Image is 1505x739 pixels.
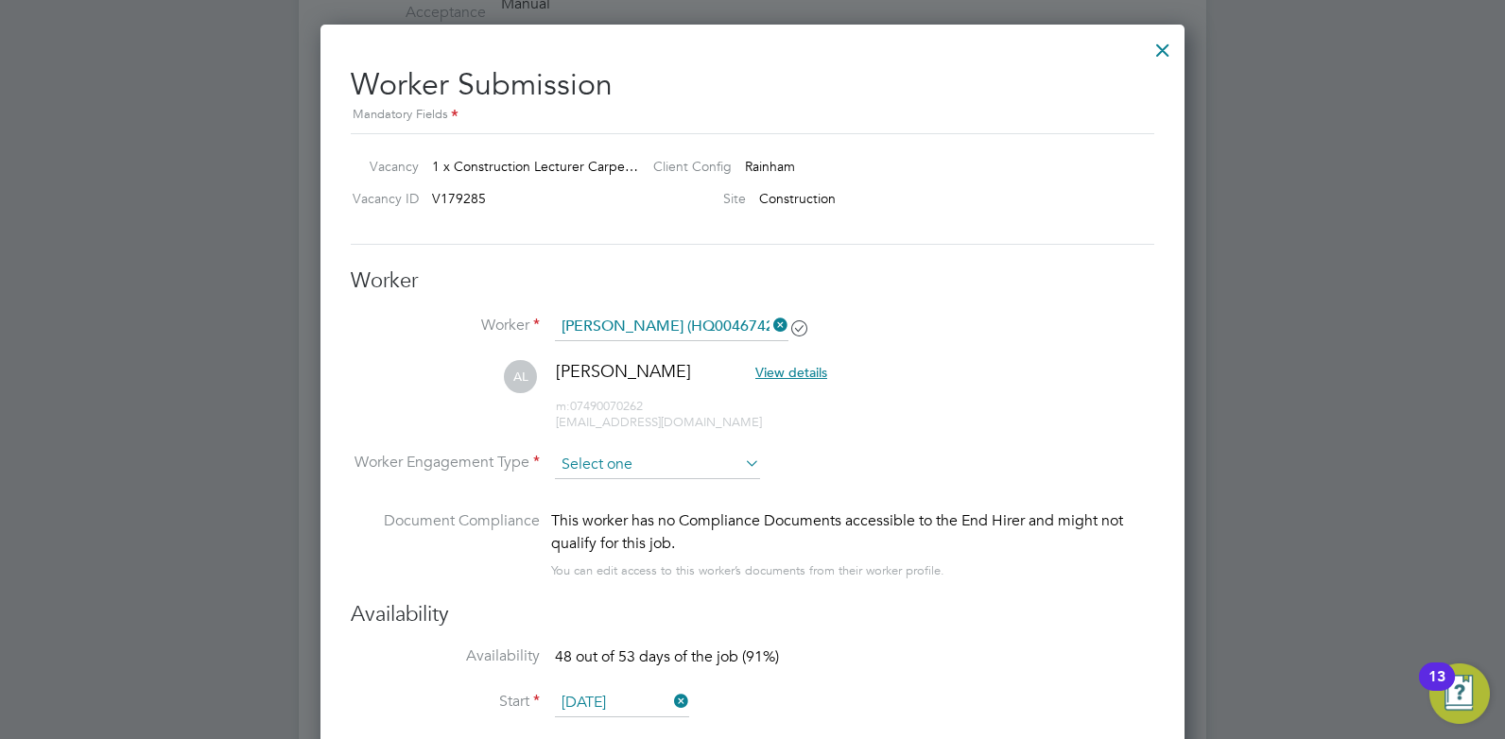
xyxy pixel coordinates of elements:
span: V179285 [432,190,486,207]
label: Availability [351,646,540,666]
span: [EMAIL_ADDRESS][DOMAIN_NAME] [556,414,762,430]
h2: Worker Submission [351,51,1154,126]
label: Worker Engagement Type [351,453,540,473]
label: Vacancy ID [343,190,419,207]
span: 07490070262 [556,398,643,414]
span: [PERSON_NAME] [556,360,691,382]
input: Select one [555,689,689,717]
span: 1 x Construction Lecturer Carpe… [432,158,638,175]
span: Construction [759,190,836,207]
span: m: [556,398,570,414]
div: 13 [1428,677,1445,701]
h3: Availability [351,601,1154,628]
div: You can edit access to this worker’s documents from their worker profile. [551,559,944,582]
label: Worker [351,316,540,335]
input: Search for... [555,313,788,341]
h3: Worker [351,267,1154,295]
label: Site [638,190,746,207]
label: Document Compliance [351,509,540,578]
div: Mandatory Fields [351,105,1154,126]
span: AL [504,360,537,393]
label: Client Config [638,158,732,175]
button: Open Resource Center, 13 new notifications [1429,663,1490,724]
span: Rainham [745,158,795,175]
label: Start [351,692,540,712]
span: 48 out of 53 days of the job (91%) [555,647,779,666]
label: Vacancy [343,158,419,175]
div: This worker has no Compliance Documents accessible to the End Hirer and might not qualify for thi... [551,509,1154,555]
span: View details [755,364,827,381]
input: Select one [555,451,760,479]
